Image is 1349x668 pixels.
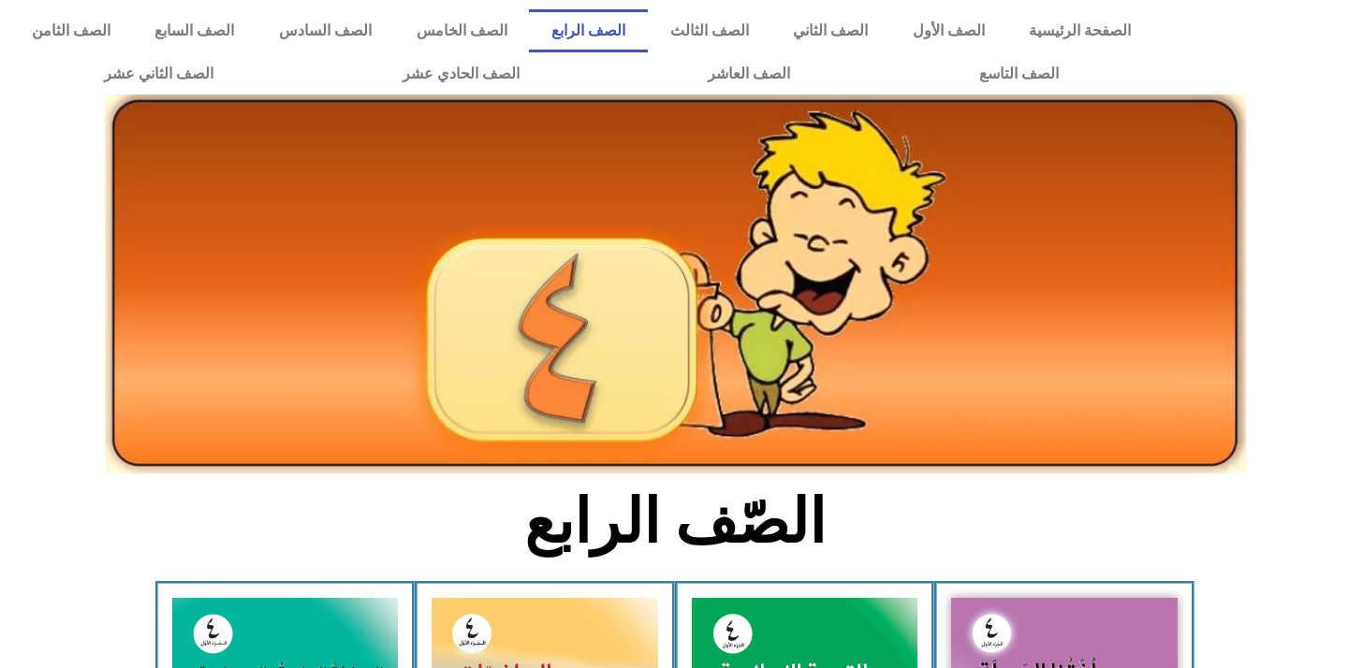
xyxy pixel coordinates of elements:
a: الصف التاسع [885,52,1153,95]
a: الصف الثالث [648,9,771,52]
a: الصف السابع [133,9,257,52]
a: الصف الحادي عشر [308,52,614,95]
a: الصف العاشر [614,52,886,95]
a: الصف الثاني عشر [9,52,308,95]
a: الصف السادس [257,9,394,52]
a: الصف الخامس [394,9,530,52]
a: الصف الرابع [529,9,648,52]
a: الصف الثاني [770,9,890,52]
a: الصفحة الرئيسية [1007,9,1154,52]
a: الصف الأول [890,9,1007,52]
a: الصف الثامن [9,9,133,52]
h2: الصّف الرابع [365,486,984,559]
